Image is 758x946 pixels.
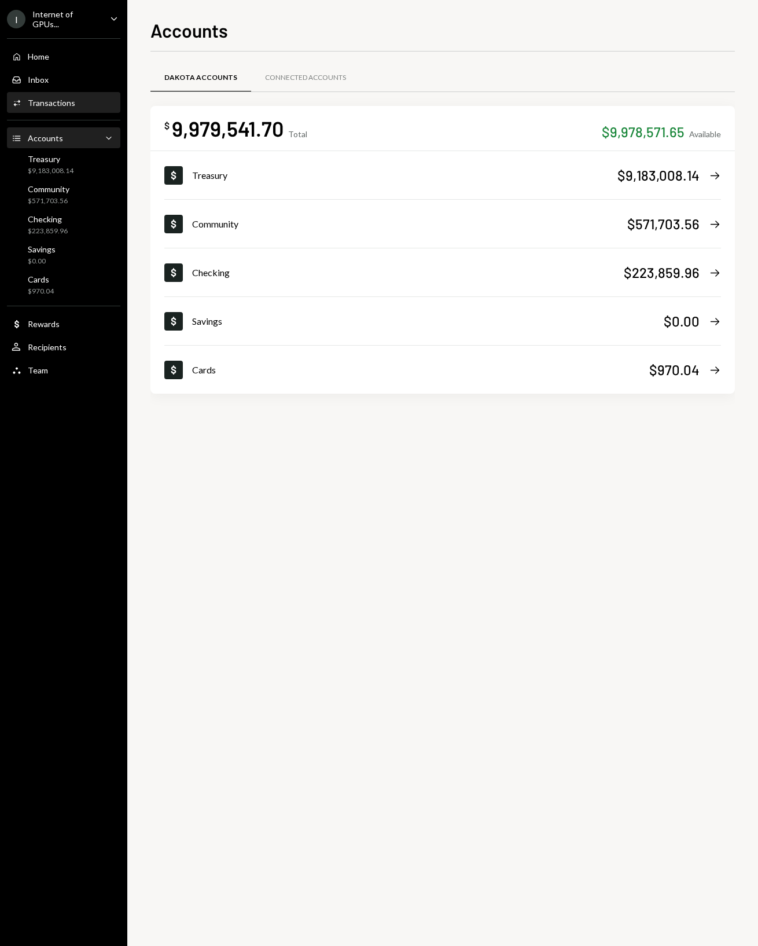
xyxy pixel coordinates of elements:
[7,360,120,380] a: Team
[7,10,25,28] div: I
[7,92,120,113] a: Transactions
[602,122,685,141] div: $9,978,571.65
[7,46,120,67] a: Home
[28,365,48,375] div: Team
[28,342,67,352] div: Recipients
[28,214,68,224] div: Checking
[164,120,170,131] div: $
[164,151,721,199] a: Treasury$9,183,008.14
[288,129,307,139] div: Total
[649,360,700,379] div: $970.04
[7,336,120,357] a: Recipients
[627,214,700,233] div: $571,703.56
[251,63,360,93] a: Connected Accounts
[164,73,237,83] div: Dakota Accounts
[150,19,228,42] h1: Accounts
[150,63,251,93] a: Dakota Accounts
[28,75,49,85] div: Inbox
[192,363,649,377] div: Cards
[28,196,69,206] div: $571,703.56
[28,287,54,296] div: $970.04
[192,266,624,280] div: Checking
[7,127,120,148] a: Accounts
[28,226,68,236] div: $223,859.96
[192,314,664,328] div: Savings
[7,271,120,299] a: Cards$970.04
[172,115,284,141] div: 9,979,541.70
[28,52,49,61] div: Home
[28,98,75,108] div: Transactions
[7,313,120,334] a: Rewards
[7,241,120,269] a: Savings$0.00
[28,319,60,329] div: Rewards
[624,263,700,282] div: $223,859.96
[28,256,56,266] div: $0.00
[192,217,627,231] div: Community
[7,211,120,239] a: Checking$223,859.96
[164,248,721,296] a: Checking$223,859.96
[265,73,346,83] div: Connected Accounts
[164,346,721,394] a: Cards$970.04
[617,166,700,185] div: $9,183,008.14
[7,181,120,208] a: Community$571,703.56
[7,151,120,178] a: Treasury$9,183,008.14
[664,311,700,331] div: $0.00
[28,274,54,284] div: Cards
[28,244,56,254] div: Savings
[164,200,721,248] a: Community$571,703.56
[32,9,101,29] div: Internet of GPUs...
[7,69,120,90] a: Inbox
[192,168,617,182] div: Treasury
[164,297,721,345] a: Savings$0.00
[28,166,73,176] div: $9,183,008.14
[689,129,721,139] div: Available
[28,133,63,143] div: Accounts
[28,154,73,164] div: Treasury
[28,184,69,194] div: Community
